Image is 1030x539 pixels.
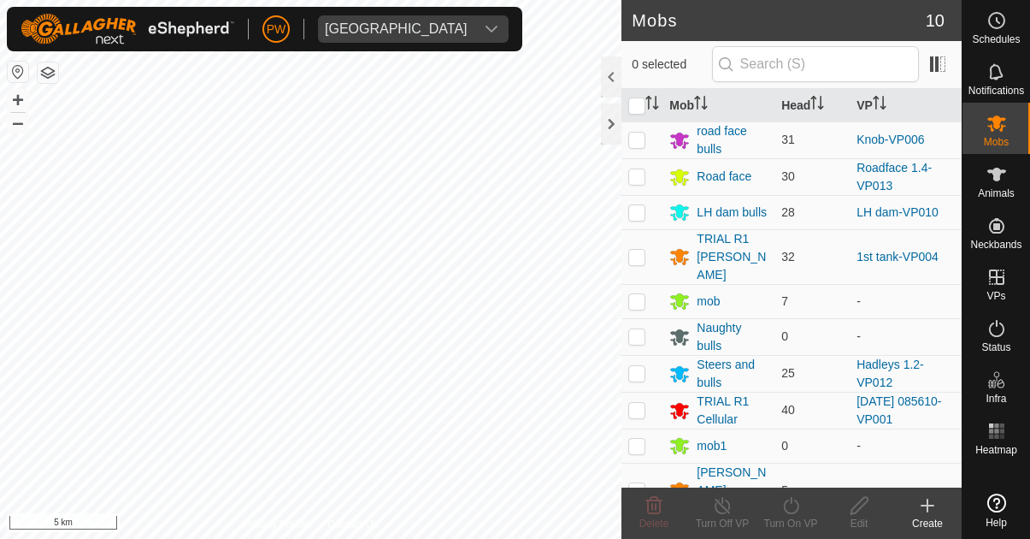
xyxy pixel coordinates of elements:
span: Delete [639,518,669,530]
a: Help [962,487,1030,535]
a: Knob-VP006 [856,133,924,146]
td: - [850,284,962,318]
span: 28 [781,205,795,219]
span: 30 [781,169,795,183]
span: Animals [978,188,1015,198]
img: Gallagher Logo [21,14,234,44]
span: 0 [781,439,788,453]
span: 40 [781,403,795,417]
p-sorticon: Activate to sort [810,98,824,112]
div: Turn On VP [756,516,825,531]
td: - [850,318,962,355]
span: 0 [781,329,788,343]
a: 1st tank-VP004 [856,250,939,264]
div: mob1 [697,437,727,455]
p-sorticon: Activate to sort [873,98,886,112]
div: Turn Off VP [688,516,756,531]
span: Heatmap [975,445,1017,455]
a: Hadleys 1.2-VP012 [856,358,924,389]
span: 10 [926,8,945,33]
span: 0 selected [632,56,711,74]
th: Mob [662,89,774,122]
span: 5 [781,483,788,497]
td: - [850,463,962,518]
a: LH dam-VP010 [856,205,939,219]
span: Infra [986,394,1006,404]
div: TRIAL R1 Cellular [697,393,768,429]
a: Privacy Policy [244,517,308,532]
button: – [8,112,28,133]
div: Steers and bulls [697,356,768,392]
div: [PERSON_NAME] stragglers [697,464,768,518]
button: Map Layers [38,62,58,83]
a: Roadface 1.4-VP013 [856,161,932,192]
span: Mobs [984,137,1009,147]
a: [DATE] 085610-VP001 [856,394,941,426]
span: Help [986,518,1007,528]
button: Reset Map [8,62,28,82]
div: mob [697,293,720,311]
span: 31 [781,133,795,146]
span: 7 [781,294,788,308]
a: Contact Us [327,517,378,532]
input: Search (S) [712,46,919,82]
th: VP [850,89,962,122]
div: LH dam bulls [697,204,767,222]
span: Status [981,342,1010,352]
th: Head [774,89,850,122]
span: Neckbands [970,240,1021,250]
span: Kawhia Farm [318,15,474,43]
p-sorticon: Activate to sort [694,98,708,112]
span: VPs [986,291,1005,301]
div: road face bulls [697,122,768,158]
span: 32 [781,250,795,264]
div: Create [893,516,962,531]
div: Edit [825,516,893,531]
h2: Mobs [632,10,925,31]
span: PW [267,21,286,38]
div: [GEOGRAPHIC_DATA] [325,22,468,36]
td: - [850,429,962,463]
span: Notifications [968,86,1024,96]
div: TRIAL R1 [PERSON_NAME] [697,230,768,284]
p-sorticon: Activate to sort [645,98,659,112]
div: Road face [697,168,751,186]
span: Schedules [972,34,1020,44]
button: + [8,90,28,110]
div: Naughty bulls [697,319,768,355]
span: 25 [781,366,795,380]
div: dropdown trigger [474,15,509,43]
